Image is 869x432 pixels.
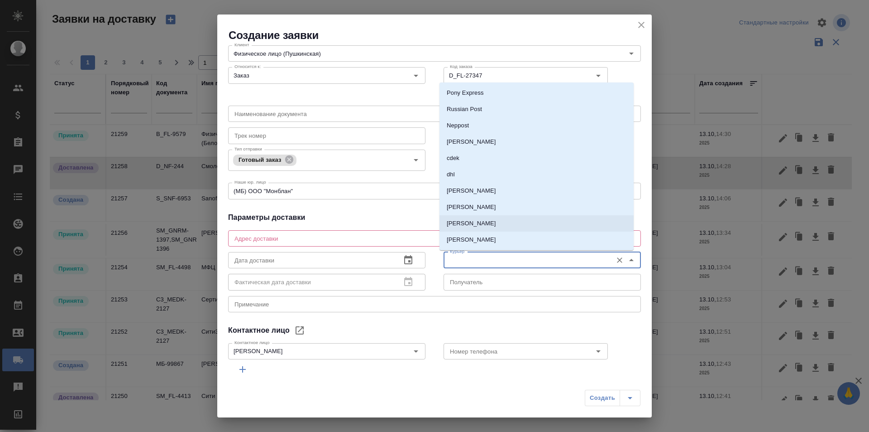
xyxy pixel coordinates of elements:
[447,154,459,163] p: cdek
[447,170,455,179] p: dhl
[233,156,287,163] span: Готовый заказ
[447,88,484,97] p: Pony Express
[625,47,638,60] button: Open
[447,219,496,228] p: [PERSON_NAME]
[613,254,626,267] button: Очистить
[447,186,496,195] p: [PERSON_NAME]
[228,212,641,223] h4: Параметры доставки
[233,155,296,166] div: Готовый заказ
[592,345,605,358] button: Open
[447,137,496,146] p: [PERSON_NAME]
[592,69,605,82] button: Open
[410,154,422,166] button: Open
[229,28,652,43] h2: Создание заявки
[228,325,290,336] h4: Контактное лицо
[447,105,482,114] p: Russian Post
[447,235,496,244] p: [PERSON_NAME]
[228,361,257,378] button: Добавить
[410,345,422,358] button: Open
[635,18,648,32] button: close
[625,254,638,267] button: Close
[447,121,469,130] p: Neppost
[447,203,496,212] p: [PERSON_NAME]
[410,69,422,82] button: Open
[585,390,640,406] div: split button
